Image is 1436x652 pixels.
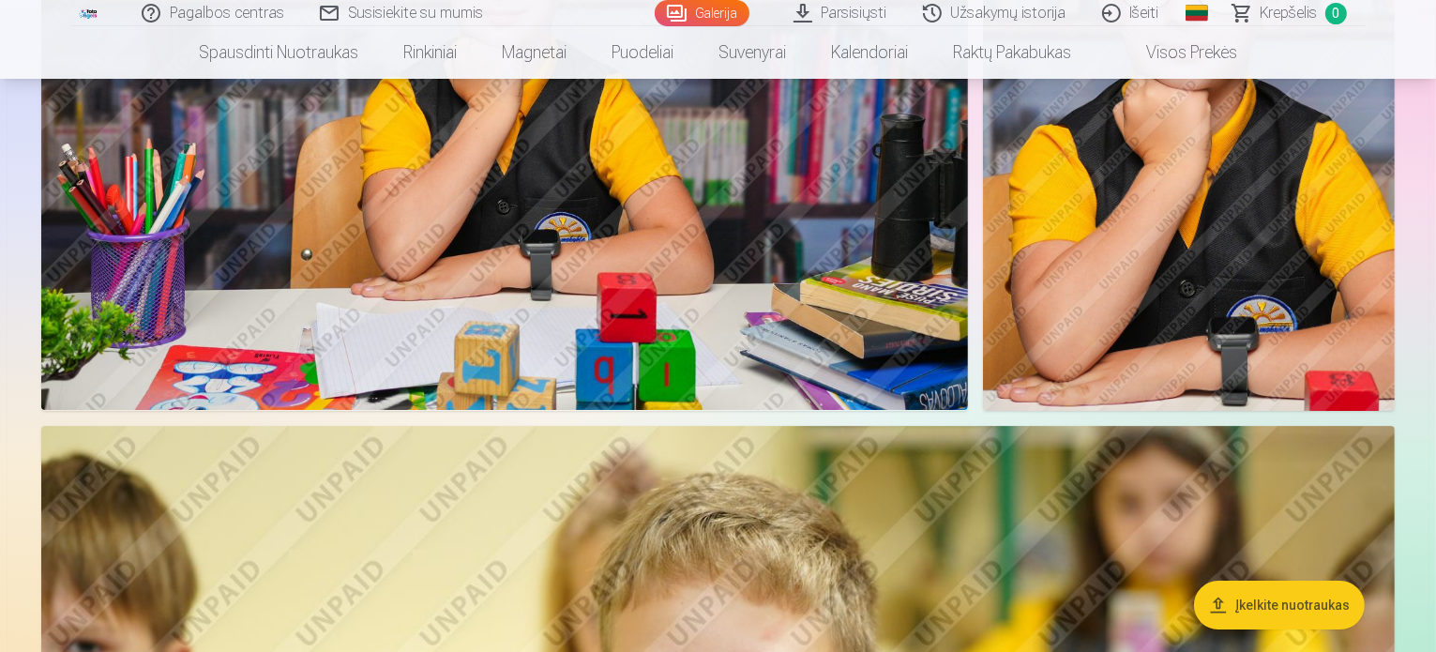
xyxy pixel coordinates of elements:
[1194,581,1365,629] button: Įkelkite nuotraukas
[1261,2,1318,24] span: Krepšelis
[381,26,479,79] a: Rinkiniai
[1325,3,1347,24] span: 0
[479,26,589,79] a: Magnetai
[930,26,1094,79] a: Raktų pakabukas
[809,26,930,79] a: Kalendoriai
[589,26,696,79] a: Puodeliai
[1094,26,1260,79] a: Visos prekės
[79,8,99,19] img: /fa2
[176,26,381,79] a: Spausdinti nuotraukas
[696,26,809,79] a: Suvenyrai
